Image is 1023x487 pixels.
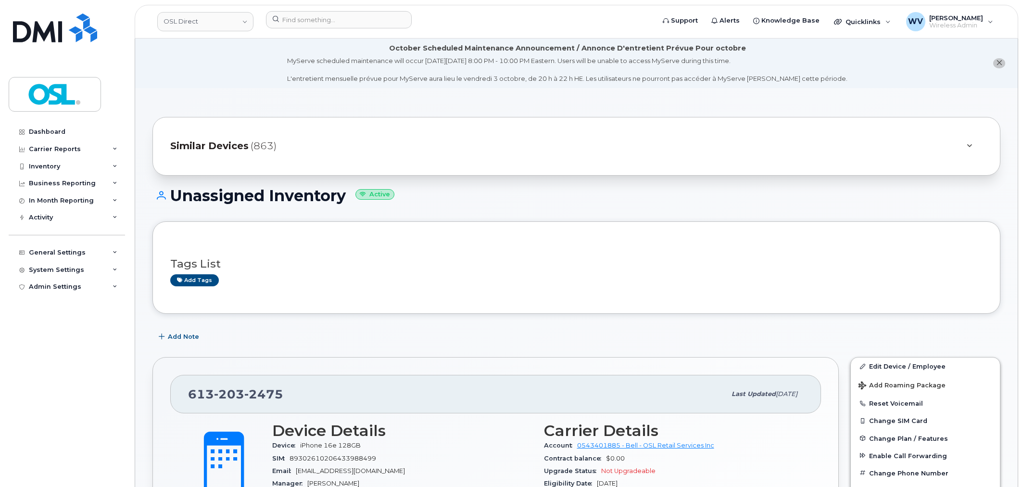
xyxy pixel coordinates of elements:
[188,387,283,401] span: 613
[776,390,797,397] span: [DATE]
[272,480,307,487] span: Manager
[597,480,618,487] span: [DATE]
[170,139,249,153] span: Similar Devices
[851,358,1000,375] a: Edit Device / Employee
[544,467,601,474] span: Upgrade Status
[296,467,405,474] span: [EMAIL_ADDRESS][DOMAIN_NAME]
[152,328,207,346] button: Add Note
[851,375,1000,395] button: Add Roaming Package
[851,412,1000,429] button: Change SIM Card
[152,187,1000,204] h1: Unassigned Inventory
[272,455,290,462] span: SIM
[355,189,394,200] small: Active
[869,452,947,459] span: Enable Call Forwarding
[544,442,577,449] span: Account
[851,395,1000,412] button: Reset Voicemail
[544,455,606,462] span: Contract balance
[601,467,656,474] span: Not Upgradeable
[851,447,1000,464] button: Enable Call Forwarding
[272,467,296,474] span: Email
[251,139,277,153] span: (863)
[993,58,1005,68] button: close notification
[544,480,597,487] span: Eligibility Date
[851,430,1000,447] button: Change Plan / Features
[290,455,376,462] span: 89302610206433988499
[168,332,199,341] span: Add Note
[307,480,359,487] span: [PERSON_NAME]
[606,455,625,462] span: $0.00
[214,387,244,401] span: 203
[272,442,300,449] span: Device
[732,390,776,397] span: Last updated
[287,56,847,83] div: MyServe scheduled maintenance will occur [DATE][DATE] 8:00 PM - 10:00 PM Eastern. Users will be u...
[170,258,983,270] h3: Tags List
[244,387,283,401] span: 2475
[577,442,714,449] a: 0543401885 - Bell - OSL Retail Services Inc
[300,442,361,449] span: iPhone 16e 128GB
[389,43,746,53] div: October Scheduled Maintenance Announcement / Annonce D'entretient Prévue Pour octobre
[544,422,804,439] h3: Carrier Details
[851,464,1000,482] button: Change Phone Number
[272,422,532,439] h3: Device Details
[859,382,946,391] span: Add Roaming Package
[170,274,219,286] a: Add tags
[869,435,948,442] span: Change Plan / Features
